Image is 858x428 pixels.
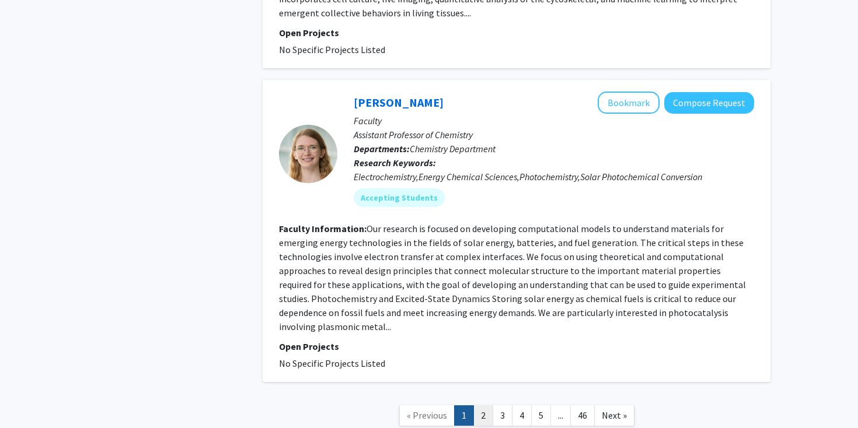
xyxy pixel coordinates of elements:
span: No Specific Projects Listed [279,357,385,369]
b: Research Keywords: [354,157,436,169]
div: Electrochemistry,Energy Chemical Sciences,Photochemistry,Solar Photochemical Conversion [354,170,754,184]
a: 1 [454,405,474,426]
a: Next [594,405,634,426]
span: No Specific Projects Listed [279,44,385,55]
mat-chip: Accepting Students [354,188,445,207]
p: Open Projects [279,339,754,353]
a: Previous Page [399,405,455,426]
span: « Previous [407,409,447,421]
span: Next » [602,409,627,421]
button: Add Rebecca Gieseking to Bookmarks [598,92,660,114]
a: 2 [473,405,493,426]
a: 3 [493,405,512,426]
p: Faculty [354,114,754,128]
a: 5 [531,405,551,426]
a: [PERSON_NAME] [354,95,444,110]
fg-read-more: Our research is focused on developing computational models to understand materials for emerging e... [279,223,746,332]
p: Assistant Professor of Chemistry [354,128,754,142]
a: 4 [512,405,532,426]
span: Chemistry Department [410,143,496,155]
p: Open Projects [279,26,754,40]
a: 46 [570,405,595,426]
b: Faculty Information: [279,223,367,234]
iframe: Chat [9,376,50,419]
span: ... [558,409,563,421]
b: Departments: [354,143,410,155]
button: Compose Request to Rebecca Gieseking [664,92,754,114]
